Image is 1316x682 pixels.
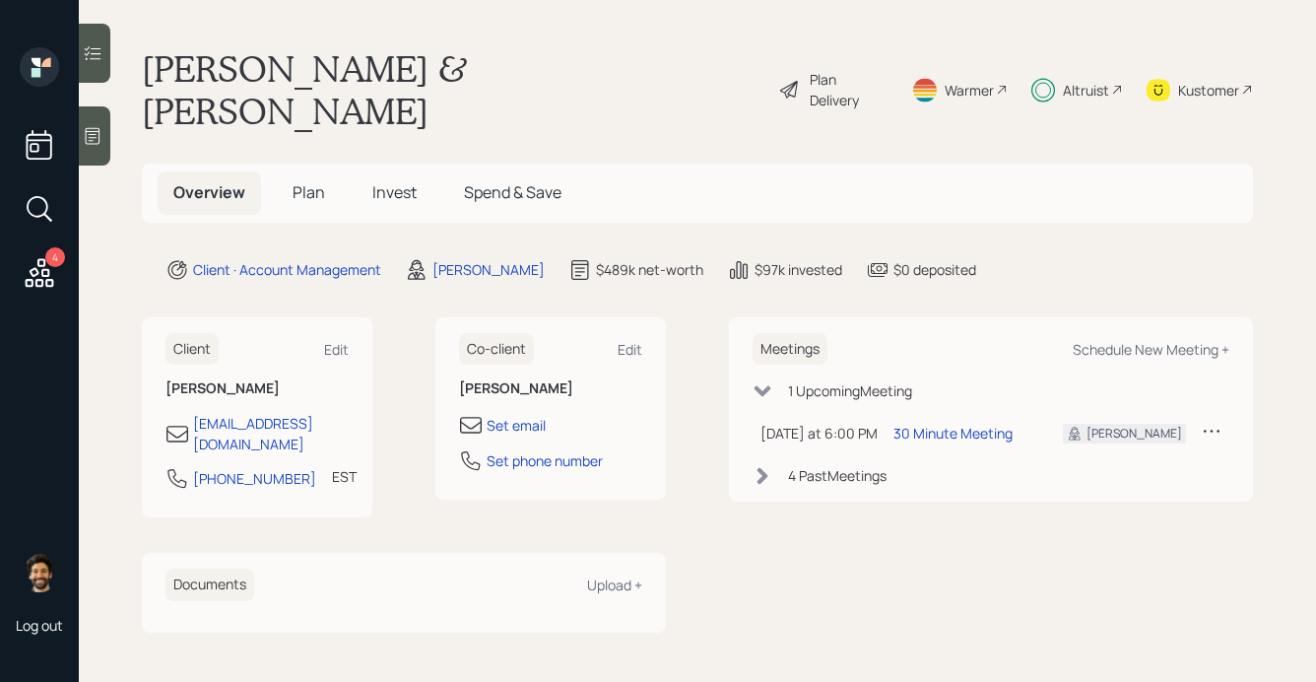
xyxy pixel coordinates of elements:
div: Set phone number [487,450,603,471]
div: [PERSON_NAME] [432,259,545,280]
div: 4 Past Meeting s [788,465,887,486]
div: [DATE] at 6:00 PM [760,423,878,443]
span: Spend & Save [464,181,561,203]
span: Plan [293,181,325,203]
div: [EMAIL_ADDRESS][DOMAIN_NAME] [193,413,349,454]
div: Altruist [1063,80,1109,101]
div: Log out [16,616,63,635]
div: Edit [618,340,642,359]
div: Upload + [587,576,642,594]
div: Plan Delivery [810,69,888,110]
div: Edit [324,340,349,359]
h6: Documents [165,569,254,601]
img: eric-schwartz-headshot.png [20,553,59,592]
div: Kustomer [1178,80,1239,101]
span: Overview [173,181,245,203]
div: 30 Minute Meeting [893,423,1013,443]
div: Warmer [945,80,994,101]
h6: [PERSON_NAME] [165,380,349,397]
span: Invest [372,181,417,203]
div: Client · Account Management [193,259,381,280]
h6: Co-client [459,333,534,366]
div: $0 deposited [893,259,976,280]
div: 1 Upcoming Meeting [788,380,912,401]
div: Schedule New Meeting + [1073,340,1229,359]
h6: [PERSON_NAME] [459,380,642,397]
div: 4 [45,247,65,267]
h6: Meetings [753,333,827,366]
div: $97k invested [755,259,842,280]
div: $489k net-worth [596,259,703,280]
div: EST [332,466,357,487]
h6: Client [165,333,219,366]
div: [PERSON_NAME] [1086,425,1182,443]
div: [PHONE_NUMBER] [193,468,316,489]
div: Set email [487,415,546,436]
h1: [PERSON_NAME] & [PERSON_NAME] [142,47,762,132]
